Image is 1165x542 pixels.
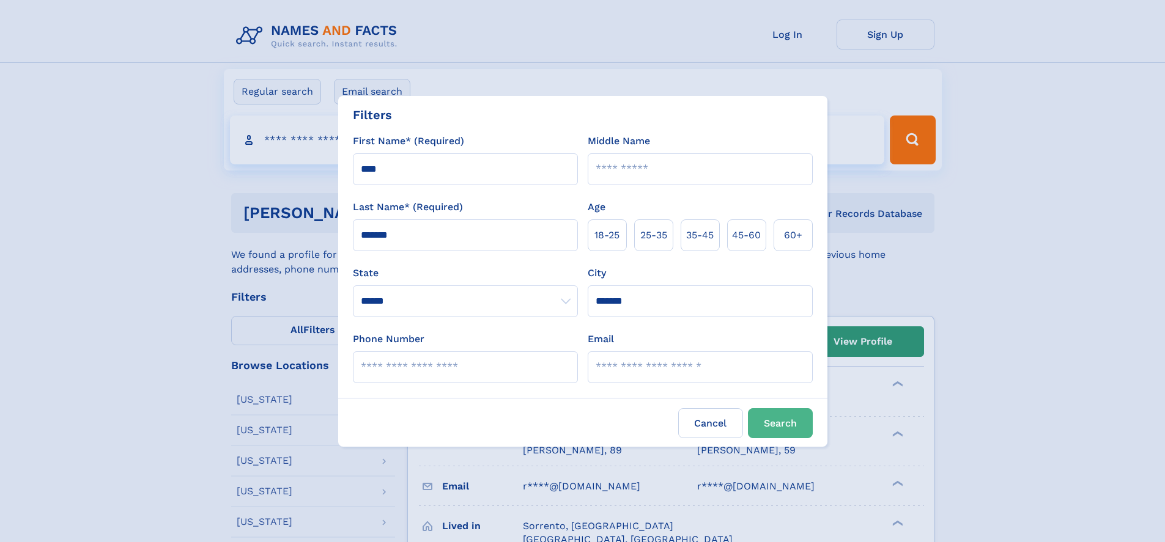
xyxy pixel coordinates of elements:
label: Age [588,200,605,214]
label: State [353,266,578,280]
label: Email [588,332,614,346]
span: 60+ [784,228,802,243]
label: First Name* (Required) [353,134,464,148]
span: 18‑25 [594,228,619,243]
div: Filters [353,106,392,124]
label: Last Name* (Required) [353,200,463,214]
button: Search [748,408,813,438]
label: Phone Number [353,332,424,346]
span: 25‑35 [640,228,667,243]
label: Middle Name [588,134,650,148]
span: 45‑60 [732,228,761,243]
span: 35‑45 [686,228,714,243]
label: City [588,266,606,280]
label: Cancel [678,408,743,438]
